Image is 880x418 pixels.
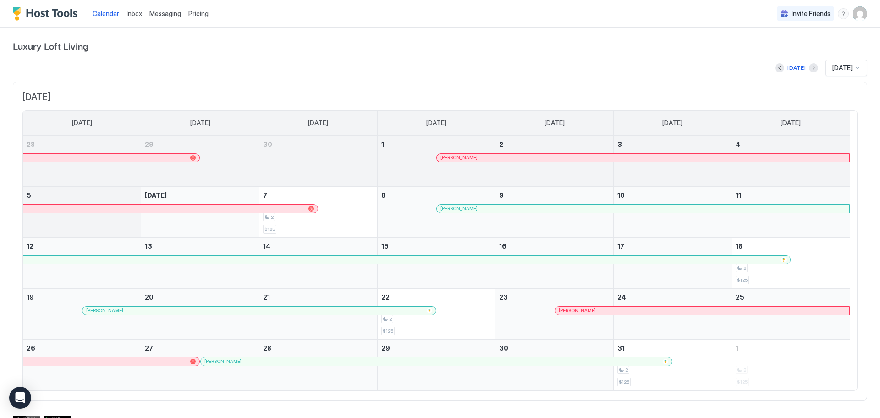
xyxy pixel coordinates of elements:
[625,367,628,373] span: 2
[9,387,31,409] div: Open Intercom Messenger
[736,140,740,148] span: 4
[614,339,732,390] td: October 31, 2025
[23,136,141,187] td: September 28, 2025
[381,293,390,301] span: 22
[495,288,614,339] td: October 23, 2025
[141,187,259,204] a: October 6, 2025
[389,316,392,322] span: 2
[787,64,806,72] div: [DATE]
[141,186,259,237] td: October 6, 2025
[781,119,801,127] span: [DATE]
[440,206,478,212] span: [PERSON_NAME]
[23,186,141,237] td: October 5, 2025
[86,307,123,313] span: [PERSON_NAME]
[499,242,506,250] span: 16
[141,136,259,187] td: September 29, 2025
[264,226,275,232] span: $125
[440,155,478,161] span: [PERSON_NAME]
[23,340,141,357] a: October 26, 2025
[259,136,377,187] td: September 30, 2025
[559,307,846,313] div: [PERSON_NAME]
[736,191,741,199] span: 11
[495,339,614,390] td: October 30, 2025
[259,136,377,153] a: September 30, 2025
[145,293,154,301] span: 20
[263,242,270,250] span: 14
[377,237,495,288] td: October 15, 2025
[263,344,271,352] span: 28
[614,136,731,153] a: October 3, 2025
[263,140,272,148] span: 30
[259,187,377,204] a: October 7, 2025
[188,10,209,18] span: Pricing
[383,328,393,334] span: $125
[743,265,746,271] span: 2
[495,289,613,306] a: October 23, 2025
[495,136,614,187] td: October 2, 2025
[544,119,565,127] span: [DATE]
[775,63,784,72] button: Previous month
[614,136,732,187] td: October 3, 2025
[732,289,850,306] a: October 25, 2025
[731,186,850,237] td: October 11, 2025
[495,340,613,357] a: October 30, 2025
[13,7,82,21] a: Host Tools Logo
[499,293,508,301] span: 23
[619,379,629,385] span: $125
[809,63,818,72] button: Next month
[204,358,242,364] span: [PERSON_NAME]
[271,214,274,220] span: 2
[23,289,141,306] a: October 19, 2025
[736,242,742,250] span: 18
[93,10,119,17] span: Calendar
[614,289,731,306] a: October 24, 2025
[27,242,33,250] span: 12
[141,339,259,390] td: October 27, 2025
[731,136,850,187] td: October 4, 2025
[263,191,267,199] span: 7
[495,187,613,204] a: October 9, 2025
[141,288,259,339] td: October 20, 2025
[381,344,390,352] span: 29
[426,119,446,127] span: [DATE]
[535,111,574,135] a: Thursday
[23,237,141,288] td: October 12, 2025
[190,119,210,127] span: [DATE]
[126,10,142,17] span: Inbox
[731,339,850,390] td: November 1, 2025
[259,288,377,339] td: October 21, 2025
[204,358,668,364] div: [PERSON_NAME]
[732,238,850,255] a: October 18, 2025
[378,340,495,357] a: October 29, 2025
[731,237,850,288] td: October 18, 2025
[145,344,153,352] span: 27
[378,187,495,204] a: October 8, 2025
[732,340,850,357] a: November 1, 2025
[23,238,141,255] a: October 12, 2025
[653,111,692,135] a: Friday
[614,238,731,255] a: October 17, 2025
[771,111,810,135] a: Saturday
[63,111,101,135] a: Sunday
[141,136,259,153] a: September 29, 2025
[614,186,732,237] td: October 10, 2025
[499,344,508,352] span: 30
[381,191,385,199] span: 8
[852,6,867,21] div: User profile
[617,140,622,148] span: 3
[495,237,614,288] td: October 16, 2025
[259,186,377,237] td: October 7, 2025
[263,293,270,301] span: 21
[495,136,613,153] a: October 2, 2025
[23,288,141,339] td: October 19, 2025
[614,340,731,357] a: October 31, 2025
[662,119,682,127] span: [DATE]
[832,64,852,72] span: [DATE]
[27,344,35,352] span: 26
[838,8,849,19] div: menu
[417,111,456,135] a: Wednesday
[737,277,748,283] span: $125
[259,340,377,357] a: October 28, 2025
[559,307,596,313] span: [PERSON_NAME]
